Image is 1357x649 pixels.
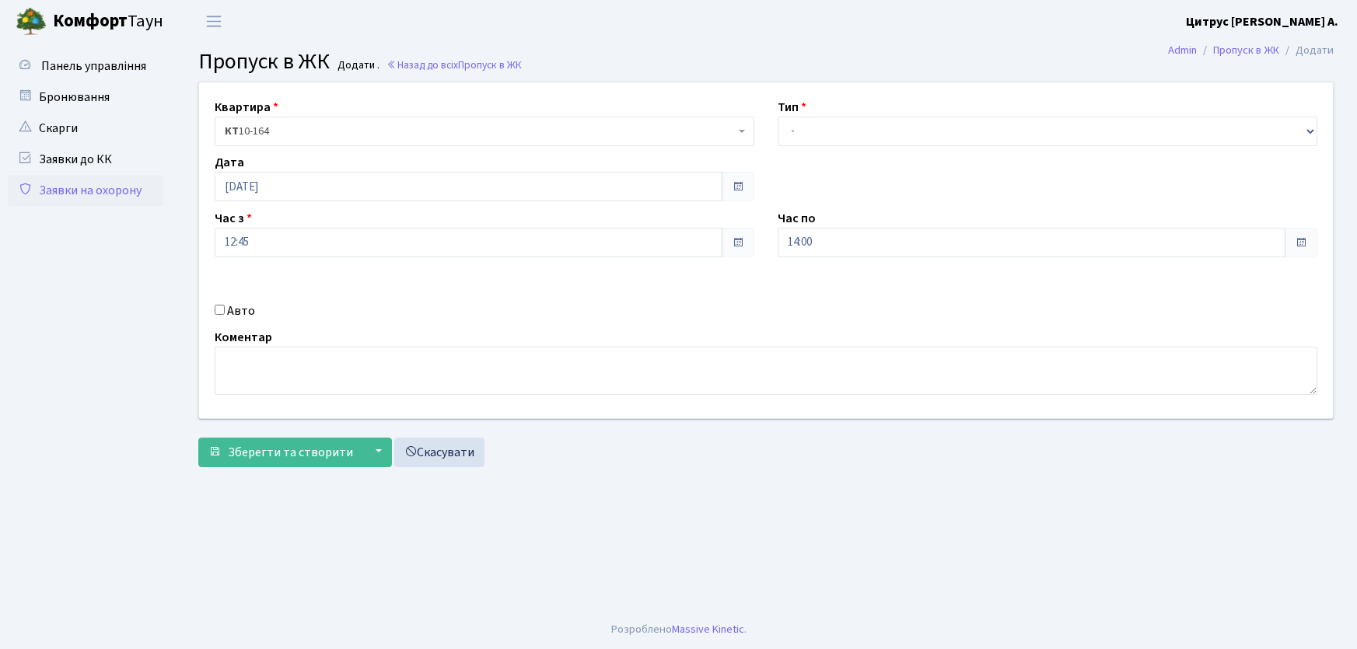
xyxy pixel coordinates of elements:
[1324,21,1339,37] div: ×
[227,302,255,320] label: Авто
[672,621,744,637] a: Massive Kinetic
[1089,19,1341,106] div: Опитування щодо паркування в ЖК «Комфорт Таун»
[53,9,163,35] span: Таун
[225,124,735,139] span: <b>КТ</b>&nbsp;&nbsp;&nbsp;&nbsp;10-164
[8,144,163,175] a: Заявки до КК
[1089,111,1341,148] div: Запис успішно додано.
[386,58,522,72] a: Назад до всіхПропуск в ЖК
[778,209,816,228] label: Час по
[198,438,363,467] button: Зберегти та створити
[778,98,806,117] label: Тип
[215,209,252,228] label: Час з
[8,82,163,113] a: Бронювання
[215,328,272,347] label: Коментар
[215,153,244,172] label: Дата
[225,124,239,139] b: КТ
[194,9,233,34] button: Переключити навігацію
[1324,113,1339,128] div: ×
[53,9,128,33] b: Комфорт
[394,438,484,467] a: Скасувати
[611,621,747,638] div: Розроблено .
[215,98,278,117] label: Квартира
[16,6,47,37] img: logo.png
[8,51,163,82] a: Панель управління
[198,46,330,77] span: Пропуск в ЖК
[334,59,379,72] small: Додати .
[228,444,353,461] span: Зберегти та створити
[8,175,163,206] a: Заявки на охорону
[1105,79,1325,97] a: Голосувати
[8,113,163,144] a: Скарги
[1186,13,1338,30] b: Цитрус [PERSON_NAME] А.
[41,58,146,75] span: Панель управління
[215,117,754,146] span: <b>КТ</b>&nbsp;&nbsp;&nbsp;&nbsp;10-164
[1186,12,1338,31] a: Цитрус [PERSON_NAME] А.
[458,58,522,72] span: Пропуск в ЖК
